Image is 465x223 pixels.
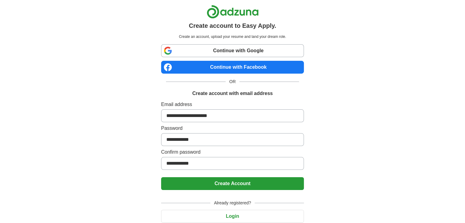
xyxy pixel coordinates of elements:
a: Continue with Facebook [161,61,304,74]
h1: Create account to Easy Apply. [189,21,276,30]
span: OR [226,79,239,85]
span: Already registered? [210,200,255,206]
button: Create Account [161,177,304,190]
label: Confirm password [161,148,304,156]
h1: Create account with email address [192,90,273,97]
a: Continue with Google [161,44,304,57]
a: Login [161,214,304,219]
img: Adzuna logo [207,5,259,19]
label: Password [161,125,304,132]
p: Create an account, upload your resume and land your dream role. [162,34,303,39]
label: Email address [161,101,304,108]
button: Login [161,210,304,223]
